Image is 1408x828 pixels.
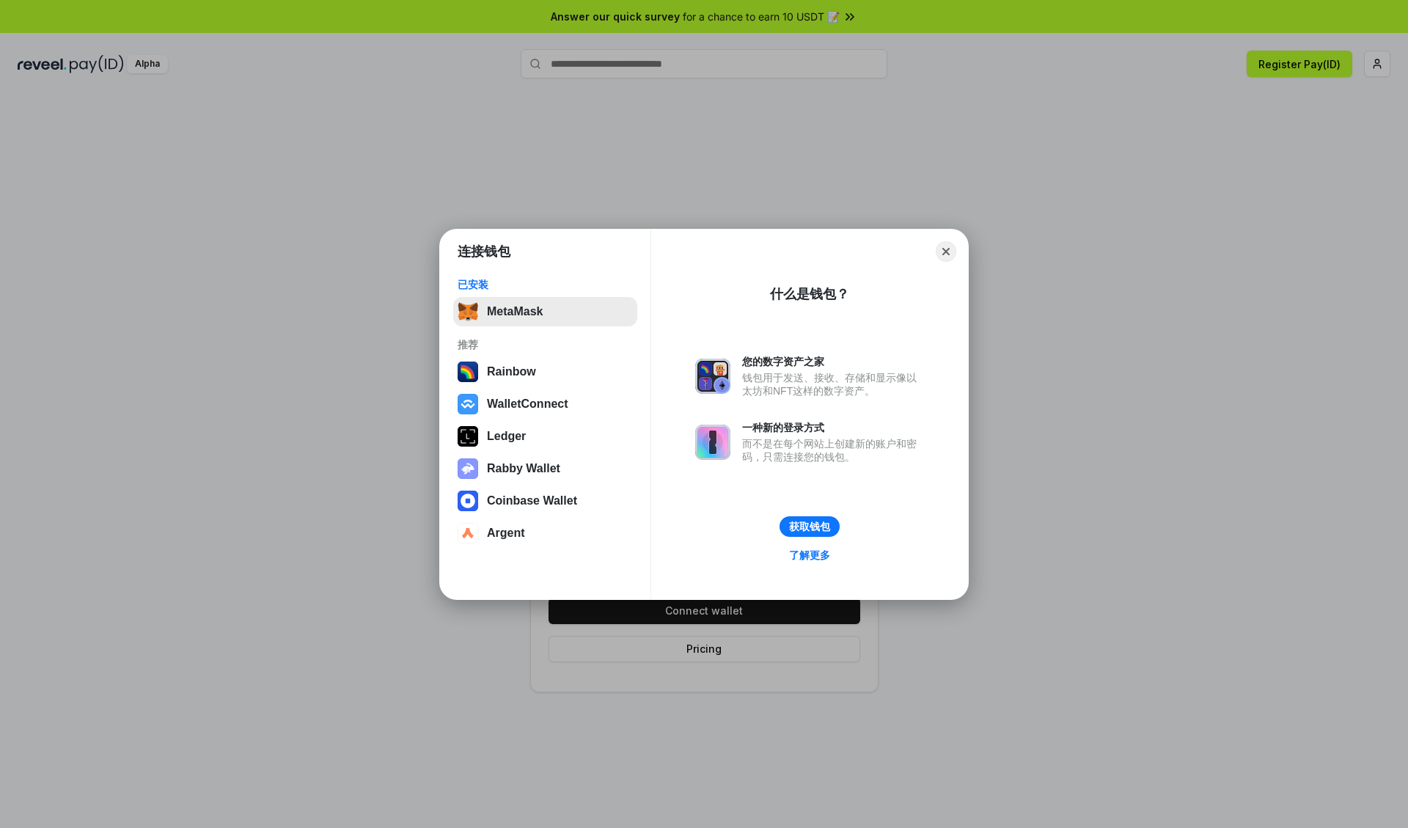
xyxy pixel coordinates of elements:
[780,546,839,565] a: 了解更多
[487,397,568,411] div: WalletConnect
[789,549,830,562] div: 了解更多
[487,305,543,318] div: MetaMask
[742,421,924,434] div: 一种新的登录方式
[487,365,536,378] div: Rainbow
[770,285,849,303] div: 什么是钱包？
[458,523,478,543] img: svg+xml,%3Csvg%20width%3D%2228%22%20height%3D%2228%22%20viewBox%3D%220%200%2028%2028%22%20fill%3D...
[453,422,637,451] button: Ledger
[742,371,924,397] div: 钱包用于发送、接收、存储和显示像以太坊和NFT这样的数字资产。
[453,357,637,386] button: Rainbow
[742,437,924,464] div: 而不是在每个网站上创建新的账户和密码，只需连接您的钱包。
[487,462,560,475] div: Rabby Wallet
[458,426,478,447] img: svg+xml,%3Csvg%20xmlns%3D%22http%3A%2F%2Fwww.w3.org%2F2000%2Fsvg%22%20width%3D%2228%22%20height%3...
[458,278,633,291] div: 已安装
[780,516,840,537] button: 获取钱包
[453,297,637,326] button: MetaMask
[487,430,526,443] div: Ledger
[458,394,478,414] img: svg+xml,%3Csvg%20width%3D%2228%22%20height%3D%2228%22%20viewBox%3D%220%200%2028%2028%22%20fill%3D...
[742,355,924,368] div: 您的数字资产之家
[789,520,830,533] div: 获取钱包
[936,241,956,262] button: Close
[458,243,510,260] h1: 连接钱包
[487,494,577,508] div: Coinbase Wallet
[453,454,637,483] button: Rabby Wallet
[453,389,637,419] button: WalletConnect
[695,425,730,460] img: svg+xml,%3Csvg%20xmlns%3D%22http%3A%2F%2Fwww.w3.org%2F2000%2Fsvg%22%20fill%3D%22none%22%20viewBox...
[458,362,478,382] img: svg+xml,%3Csvg%20width%3D%22120%22%20height%3D%22120%22%20viewBox%3D%220%200%20120%20120%22%20fil...
[458,338,633,351] div: 推荐
[458,491,478,511] img: svg+xml,%3Csvg%20width%3D%2228%22%20height%3D%2228%22%20viewBox%3D%220%200%2028%2028%22%20fill%3D...
[487,527,525,540] div: Argent
[453,519,637,548] button: Argent
[458,301,478,322] img: svg+xml,%3Csvg%20fill%3D%22none%22%20height%3D%2233%22%20viewBox%3D%220%200%2035%2033%22%20width%...
[453,486,637,516] button: Coinbase Wallet
[695,359,730,394] img: svg+xml,%3Csvg%20xmlns%3D%22http%3A%2F%2Fwww.w3.org%2F2000%2Fsvg%22%20fill%3D%22none%22%20viewBox...
[458,458,478,479] img: svg+xml,%3Csvg%20xmlns%3D%22http%3A%2F%2Fwww.w3.org%2F2000%2Fsvg%22%20fill%3D%22none%22%20viewBox...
